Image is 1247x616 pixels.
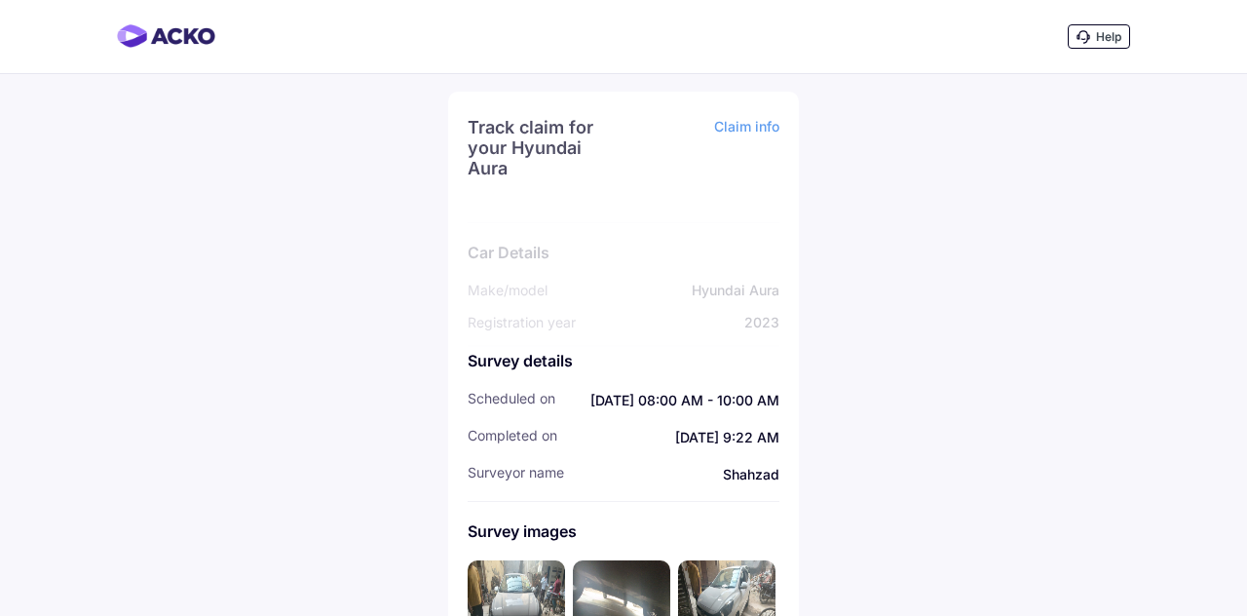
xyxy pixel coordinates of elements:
div: Survey details [468,351,779,370]
span: Hyundai Aura [692,266,779,283]
div: Track claim for your Hyundai Aura [468,111,619,173]
span: [DATE] 9:22 AM [577,427,779,448]
div: Car Details [468,227,779,247]
img: horizontal-gradient.png [117,24,215,48]
span: Make/model [468,266,548,283]
span: scheduled On [468,390,555,411]
span: completed On [468,427,557,448]
span: Help [1096,29,1121,44]
div: Claim info [628,111,779,187]
span: surveyor Name [468,464,564,485]
span: 2023 [744,298,779,315]
span: Shahzad [584,464,779,485]
span: Registration year [468,298,576,315]
span: [DATE] 08:00 AM - 10:00 AM [575,390,779,411]
span: Survey images [468,521,577,541]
